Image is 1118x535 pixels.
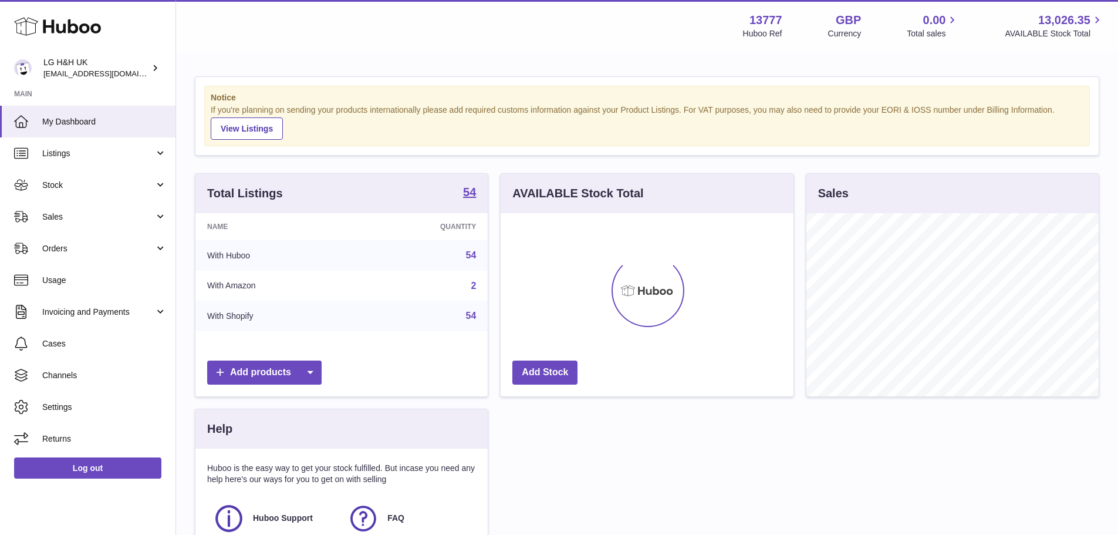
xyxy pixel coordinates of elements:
a: View Listings [211,117,283,140]
span: 13,026.35 [1038,12,1090,28]
span: Cases [42,338,167,349]
h3: Sales [818,186,849,201]
div: Currency [828,28,862,39]
span: Settings [42,402,167,413]
strong: 13777 [749,12,782,28]
td: With Shopify [195,301,356,331]
span: Listings [42,148,154,159]
span: 0.00 [923,12,946,28]
h3: AVAILABLE Stock Total [512,186,643,201]
span: Invoicing and Payments [42,307,154,318]
strong: GBP [836,12,861,28]
div: LG H&H UK [43,57,149,79]
span: Huboo Support [253,513,313,524]
a: 2 [471,281,476,291]
a: Log out [14,457,161,479]
span: Sales [42,211,154,223]
span: Returns [42,433,167,445]
img: veechen@lghnh.co.uk [14,59,32,77]
td: With Huboo [195,240,356,271]
th: Name [195,213,356,240]
span: FAQ [387,513,404,524]
a: 54 [466,250,477,260]
span: Total sales [907,28,959,39]
a: FAQ [347,503,470,534]
a: 13,026.35 AVAILABLE Stock Total [1005,12,1104,39]
p: Huboo is the easy way to get your stock fulfilled. But incase you need any help here's our ways f... [207,463,476,485]
span: AVAILABLE Stock Total [1005,28,1104,39]
strong: 54 [463,186,476,198]
div: If you're planning on sending your products internationally please add required customs informati... [211,105,1083,140]
a: 54 [463,186,476,200]
span: Channels [42,370,167,381]
h3: Help [207,421,232,437]
a: Add Stock [512,361,577,385]
div: Huboo Ref [743,28,782,39]
span: [EMAIL_ADDRESS][DOMAIN_NAME] [43,69,173,78]
a: 0.00 Total sales [907,12,959,39]
span: My Dashboard [42,116,167,127]
h3: Total Listings [207,186,283,201]
a: Huboo Support [213,503,336,534]
a: 54 [466,311,477,321]
th: Quantity [356,213,488,240]
span: Stock [42,180,154,191]
td: With Amazon [195,271,356,301]
a: Add products [207,361,322,385]
span: Orders [42,243,154,254]
span: Usage [42,275,167,286]
strong: Notice [211,92,1083,103]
